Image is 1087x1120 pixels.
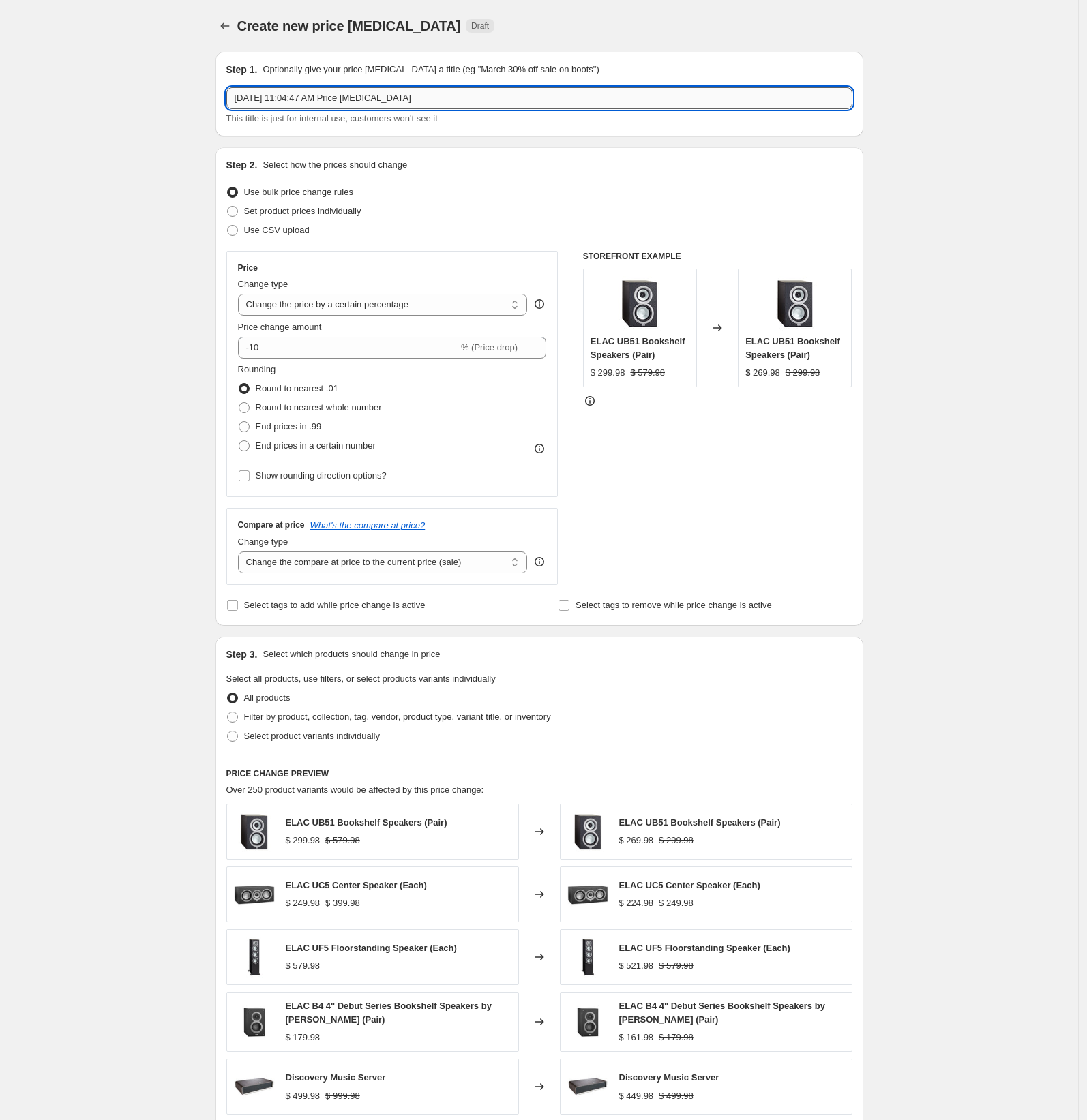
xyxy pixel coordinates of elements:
img: ub5_SHOPIFY_80x.jpg [768,276,822,331]
img: B4_Shopify_80x.jpg [234,1001,275,1042]
button: Price change jobs [215,16,235,35]
p: Optionally give your price [MEDICAL_DATA] a title (eg "March 30% off sale on boots") [263,63,599,76]
div: $ 299.98 [286,834,321,847]
span: Change type [238,536,288,547]
strike: $ 399.98 [325,896,360,910]
span: Show rounding direction options? [256,470,387,481]
span: ELAC UB51 Bookshelf Speakers (Pair) [591,336,685,360]
span: ELAC UF5 Floorstanding Speaker (Each) [286,943,457,953]
div: $ 269.98 [745,366,780,380]
img: uc5_Shopify_80x.jpg [567,874,608,915]
span: Filter by product, collection, tag, vendor, product type, variant title, or inventory [244,712,551,722]
span: ELAC UF5 Floorstanding Speaker (Each) [619,943,790,953]
span: Set product prices individually [244,206,361,216]
span: Use bulk price change rules [244,187,353,197]
span: ELAC B4 4" Debut Series Bookshelf Speakers by [PERSON_NAME] (Pair) [619,1001,825,1025]
span: Draft [471,20,489,31]
span: % (Price drop) [461,342,518,352]
div: $ 161.98 [619,1031,654,1044]
span: Discovery Music Server [619,1072,719,1083]
span: Round to nearest .01 [256,383,338,393]
span: End prices in .99 [256,421,322,432]
span: Change type [238,279,288,289]
span: ELAC B4 4" Debut Series Bookshelf Speakers by [PERSON_NAME] (Pair) [286,1001,492,1025]
span: End prices in a certain number [256,440,376,451]
span: Create new price [MEDICAL_DATA] [237,18,461,33]
span: This title is just for internal use, customers won't see it [226,113,438,123]
h6: PRICE CHANGE PREVIEW [226,768,852,779]
span: ELAC UB51 Bookshelf Speakers (Pair) [286,817,447,828]
div: $ 521.98 [619,959,654,973]
span: Select tags to add while price change is active [244,600,426,610]
div: $ 269.98 [619,834,654,847]
div: help [533,297,546,311]
img: ub5_SHOPIFY_80x.jpg [567,811,608,852]
div: $ 224.98 [619,896,654,910]
div: $ 449.98 [619,1089,654,1103]
div: help [533,555,546,569]
p: Select how the prices should change [263,158,407,172]
div: $ 299.98 [591,366,625,380]
input: 30% off holiday sale [226,87,852,109]
strike: $ 249.98 [659,896,694,910]
span: Select tags to remove while price change is active [576,600,772,610]
img: B4_Shopify_80x.jpg [567,1001,608,1042]
p: Select which products should change in price [263,648,440,661]
button: What's the compare at price? [310,520,426,530]
strike: $ 299.98 [659,834,694,847]
div: $ 499.98 [286,1089,321,1103]
span: ELAC UC5 Center Speaker (Each) [286,880,427,890]
h6: STOREFRONT EXAMPLE [583,251,852,262]
strike: $ 579.98 [325,834,360,847]
span: Select all products, use filters, or select products variants individually [226,673,496,684]
span: ELAC UC5 Center Speaker (Each) [619,880,760,890]
span: All products [244,693,291,703]
span: Use CSV upload [244,225,310,235]
strike: $ 579.98 [659,959,694,973]
img: UF5_Shopify_80x.jpg [234,937,275,978]
strike: $ 579.98 [630,366,665,380]
span: Round to nearest whole number [256,402,382,412]
img: ub5_SHOPIFY_80x.jpg [612,276,667,331]
img: dISCOVERY_sHOPIFY_80x.jpg [567,1066,608,1107]
input: -15 [238,337,458,359]
div: $ 179.98 [286,1031,321,1044]
div: $ 249.98 [286,896,321,910]
strike: $ 299.98 [786,366,820,380]
img: UF5_Shopify_80x.jpg [567,937,608,978]
h3: Price [238,262,258,273]
div: $ 579.98 [286,959,321,973]
h2: Step 1. [226,63,258,76]
strike: $ 179.98 [659,1031,694,1044]
img: ub5_SHOPIFY_80x.jpg [234,811,275,852]
span: ELAC UB51 Bookshelf Speakers (Pair) [745,336,840,360]
span: Rounding [238,364,276,374]
img: dISCOVERY_sHOPIFY_80x.jpg [234,1066,275,1107]
span: Over 250 product variants would be affected by this price change: [226,785,484,795]
span: Select product variants individually [244,731,380,741]
strike: $ 499.98 [659,1089,694,1103]
span: Price change amount [238,322,322,332]
span: ELAC UB51 Bookshelf Speakers (Pair) [619,817,781,828]
h2: Step 2. [226,158,258,172]
span: Discovery Music Server [286,1072,386,1083]
h3: Compare at price [238,519,305,530]
img: uc5_Shopify_80x.jpg [234,874,275,915]
h2: Step 3. [226,648,258,661]
strike: $ 999.98 [325,1089,360,1103]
